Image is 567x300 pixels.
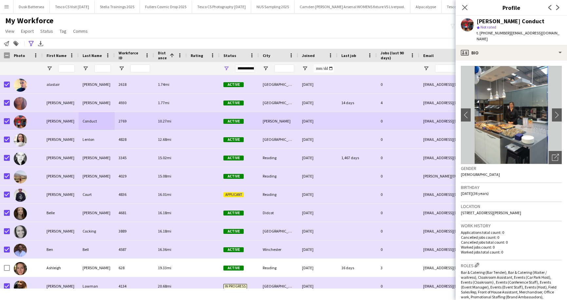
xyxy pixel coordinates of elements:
[298,75,337,93] div: [DATE]
[461,223,562,229] h3: Work history
[43,130,79,148] div: [PERSON_NAME]
[115,149,154,167] div: 3345
[259,240,298,258] div: Winchester
[79,204,115,222] div: [PERSON_NAME]
[43,204,79,222] div: Belle
[377,130,419,148] div: 0
[158,50,167,60] span: Distance
[377,222,419,240] div: 0
[298,277,337,295] div: [DATE]
[223,284,247,289] span: In progress
[115,75,154,93] div: 2618
[115,240,154,258] div: 4587
[298,185,337,203] div: [DATE]
[461,203,562,209] h3: Location
[83,66,88,71] button: Open Filter Menu
[259,112,298,130] div: [PERSON_NAME]
[419,75,550,93] div: [EMAIL_ADDRESS][DOMAIN_NAME]
[461,184,562,190] h3: Birthday
[223,229,244,234] span: Active
[158,174,171,178] span: 15.08mi
[259,222,298,240] div: [GEOGRAPHIC_DATA]
[38,27,56,35] a: Status
[79,167,115,185] div: [PERSON_NAME]
[14,280,27,293] img: Michelle Lawman
[119,66,124,71] button: Open Filter Menu
[115,222,154,240] div: 3889
[377,149,419,167] div: 0
[423,53,434,58] span: Email
[223,192,244,197] span: Applicant
[158,265,171,270] span: 19.33mi
[43,94,79,112] div: [PERSON_NAME]
[298,112,337,130] div: [DATE]
[158,284,171,289] span: 20.68mi
[461,262,562,269] h3: Roles
[14,53,25,58] span: Photo
[83,53,102,58] span: Last Name
[43,149,79,167] div: [PERSON_NAME]
[79,185,115,203] div: Court
[481,25,496,29] span: Not rated
[27,40,35,47] app-action-btn: Advanced filters
[298,240,337,258] div: [DATE]
[549,151,562,164] div: Open photos pop-in
[3,27,17,35] a: View
[314,65,333,72] input: Joined Filter Input
[5,16,53,26] span: My Workforce
[337,94,377,112] div: 14 days
[94,65,111,72] input: Last Name Filter Input
[377,204,419,222] div: 0
[377,94,419,112] div: 4
[158,119,171,123] span: 10.27mi
[223,174,244,179] span: Active
[43,167,79,185] div: [PERSON_NAME]
[79,240,115,258] div: Bell
[13,0,50,13] button: Dusk Battersea
[223,82,244,87] span: Active
[43,277,79,295] div: [PERSON_NAME]
[435,65,546,72] input: Email Filter Input
[12,40,20,47] app-action-btn: Add to tag
[419,112,550,130] div: [EMAIL_ADDRESS][DOMAIN_NAME]
[115,185,154,203] div: 4836
[70,27,90,35] a: Comms
[223,119,244,124] span: Active
[191,53,203,58] span: Rating
[461,245,562,250] p: Worked jobs count: 0
[294,0,410,13] button: Camden [PERSON_NAME] Arsenal WOMENS fixture VS Liverpool.
[381,50,407,60] span: Jobs (last 90 days)
[461,165,562,171] h3: Gender
[377,75,419,93] div: 0
[337,259,377,277] div: 16 days
[60,28,66,34] span: Tag
[337,149,377,167] div: 1,467 days
[423,66,429,71] button: Open Filter Menu
[259,259,298,277] div: Reading
[40,28,53,34] span: Status
[14,262,27,275] img: Ashleigh Jemmett
[259,167,298,185] div: Reading
[14,244,27,257] img: Ben Bell
[302,53,315,58] span: Joined
[43,112,79,130] div: [PERSON_NAME]
[377,259,419,277] div: 3
[47,53,66,58] span: First Name
[259,130,298,148] div: [GEOGRAPHIC_DATA]
[461,240,562,245] p: Cancelled jobs total count: 0
[5,28,14,34] span: View
[274,65,294,72] input: City Filter Input
[50,0,95,13] button: Tesco CS Visit [DATE]
[419,94,550,112] div: [EMAIL_ADDRESS][DOMAIN_NAME]
[79,130,115,148] div: Lenton
[259,277,298,295] div: [GEOGRAPHIC_DATA]
[442,0,501,13] button: Tesco CS Photography [DATE]
[259,75,298,93] div: [GEOGRAPHIC_DATA]
[223,211,244,216] span: Active
[37,40,45,47] app-action-btn: Export XLSX
[158,247,171,252] span: 16.36mi
[461,230,562,235] p: Applications total count: 0
[130,65,150,72] input: Workforce ID Filter Input
[115,112,154,130] div: 2769
[14,134,27,147] img: Abigail Lenton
